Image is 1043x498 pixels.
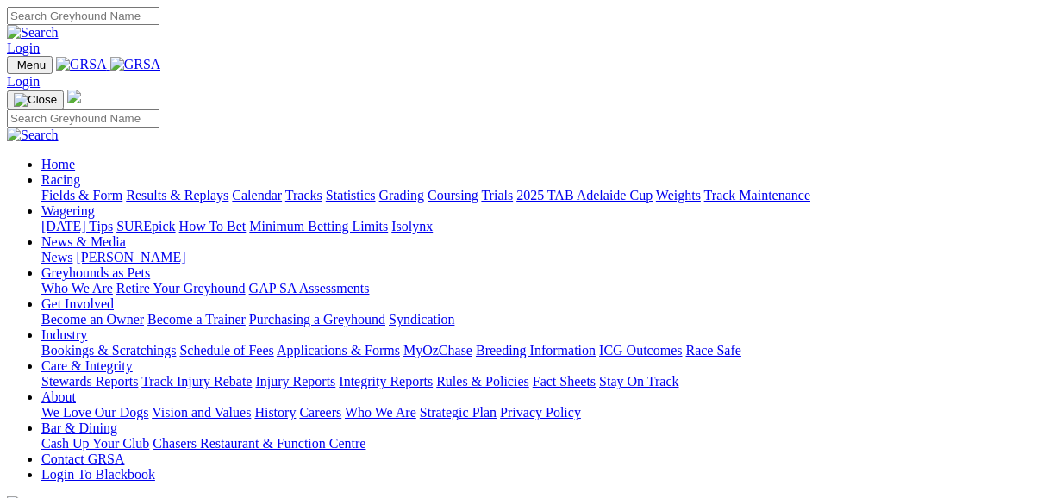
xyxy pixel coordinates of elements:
[41,281,113,296] a: Who We Are
[533,374,596,389] a: Fact Sheets
[7,74,40,89] a: Login
[685,343,740,358] a: Race Safe
[76,250,185,265] a: [PERSON_NAME]
[299,405,341,420] a: Careers
[141,374,252,389] a: Track Injury Rebate
[254,405,296,420] a: History
[110,57,161,72] img: GRSA
[326,188,376,202] a: Statistics
[41,281,1036,296] div: Greyhounds as Pets
[41,296,114,311] a: Get Involved
[436,374,529,389] a: Rules & Policies
[500,405,581,420] a: Privacy Policy
[339,374,433,389] a: Integrity Reports
[255,374,335,389] a: Injury Reports
[391,219,433,233] a: Isolynx
[41,374,138,389] a: Stewards Reports
[232,188,282,202] a: Calendar
[41,358,133,373] a: Care & Integrity
[249,312,385,327] a: Purchasing a Greyhound
[67,90,81,103] img: logo-grsa-white.png
[41,343,176,358] a: Bookings & Scratchings
[41,327,87,342] a: Industry
[249,281,370,296] a: GAP SA Assessments
[7,109,159,128] input: Search
[599,374,678,389] a: Stay On Track
[41,436,1036,451] div: Bar & Dining
[656,188,701,202] a: Weights
[41,250,72,265] a: News
[41,250,1036,265] div: News & Media
[389,312,454,327] a: Syndication
[116,281,246,296] a: Retire Your Greyhound
[41,188,122,202] a: Fields & Form
[153,436,365,451] a: Chasers Restaurant & Function Centre
[41,420,117,435] a: Bar & Dining
[41,157,75,171] a: Home
[428,188,478,202] a: Coursing
[481,188,513,202] a: Trials
[7,40,40,55] a: Login
[476,343,596,358] a: Breeding Information
[277,343,400,358] a: Applications & Forms
[14,93,57,107] img: Close
[599,343,682,358] a: ICG Outcomes
[17,59,46,72] span: Menu
[7,56,53,74] button: Toggle navigation
[41,219,113,233] a: [DATE] Tips
[179,219,247,233] a: How To Bet
[41,265,150,280] a: Greyhounds as Pets
[41,188,1036,203] div: Racing
[420,405,497,420] a: Strategic Plan
[7,25,59,40] img: Search
[41,234,126,249] a: News & Media
[41,405,148,420] a: We Love Our Dogs
[41,389,76,404] a: About
[249,219,388,233] a: Minimum Betting Limits
[41,219,1036,234] div: Wagering
[41,374,1036,389] div: Care & Integrity
[126,188,228,202] a: Results & Replays
[179,343,273,358] a: Schedule of Fees
[41,405,1036,420] div: About
[345,405,416,420] a: Who We Are
[56,57,107,72] img: GRSA
[41,436,149,451] a: Cash Up Your Club
[7,7,159,25] input: Search
[285,188,322,202] a: Tracks
[516,188,653,202] a: 2025 TAB Adelaide Cup
[403,343,472,358] a: MyOzChase
[41,451,124,466] a: Contact GRSA
[704,188,810,202] a: Track Maintenance
[147,312,246,327] a: Become a Trainer
[7,90,64,109] button: Toggle navigation
[116,219,175,233] a: SUREpick
[7,128,59,143] img: Search
[41,312,1036,327] div: Get Involved
[152,405,251,420] a: Vision and Values
[41,172,80,187] a: Racing
[41,343,1036,358] div: Industry
[41,467,155,482] a: Login To Blackbook
[41,312,144,327] a: Become an Owner
[41,203,95,218] a: Wagering
[379,188,424,202] a: Grading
